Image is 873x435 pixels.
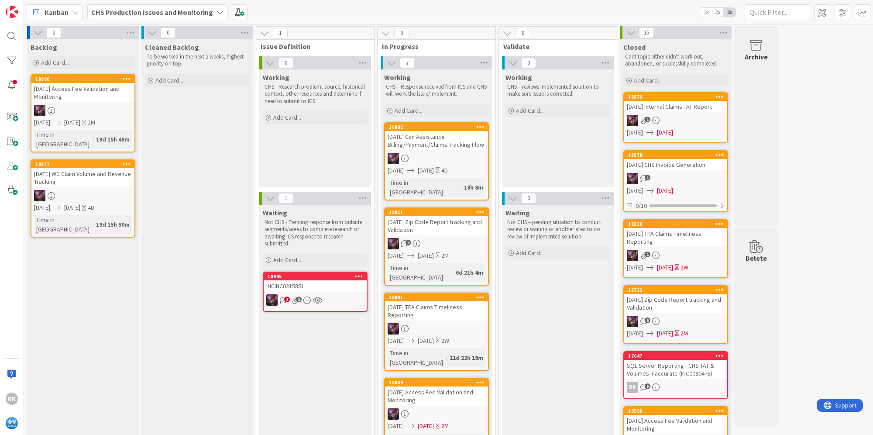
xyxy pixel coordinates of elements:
span: [DATE] [388,421,404,431]
span: Add Card... [395,107,423,114]
a: 17047SQL Server Reporting - CHS TAT & Volumes Inaccurate (INC0080475)RR [623,351,728,399]
div: [DATE] CHS Invoice Generation [624,159,727,170]
span: 0/10 [636,201,647,211]
span: Working [263,73,289,82]
div: 18880[DATE] Access Fee Validation and Monitoring [31,75,134,102]
span: 2x [712,8,724,17]
div: ML [385,323,488,335]
img: avatar [6,417,18,429]
div: ML [385,238,488,249]
div: ML [624,316,727,327]
div: ML [385,153,488,164]
span: Kanban [45,7,69,17]
div: 18878 [628,152,727,158]
div: SQL Server Reporting - CHS TAT & Volumes Inaccurate (INC0080475) [624,360,727,379]
div: RR [627,382,638,393]
span: Add Card... [273,114,301,121]
span: Waiting [505,208,530,217]
div: [DATE] Zip Code Report tracking and Validation [624,294,727,313]
div: 18590 [624,407,727,415]
div: 18810 [628,221,727,227]
div: 2W [681,263,688,272]
span: 0 [521,193,536,204]
span: [DATE] [657,263,673,272]
span: 8 [645,383,650,389]
span: 1 [278,193,293,204]
span: 3x [724,8,736,17]
span: [DATE] [388,251,404,260]
span: 6 [645,318,650,323]
span: : [446,353,447,362]
img: ML [388,153,399,164]
span: 1 [645,117,650,122]
div: 18811 [385,208,488,216]
div: [DATE] Access Fee Validation and Monitoring [385,387,488,406]
span: [DATE] [418,336,434,345]
a: 18878[DATE] CHS Invoice GenerationML[DATE][DATE]0/10 [623,150,728,212]
span: Closed [623,43,646,52]
div: 2W [441,336,449,345]
div: Time in [GEOGRAPHIC_DATA] [388,263,452,282]
span: 1 [273,28,288,38]
div: 18809[DATE] Access Fee Validation and Monitoring [385,379,488,406]
span: : [461,183,462,192]
span: Validate [503,42,606,51]
img: Visit kanbanzone.com [6,6,18,18]
div: 18881[DATE] TPA Claims Timeliness Reporting [385,293,488,321]
div: 17047SQL Server Reporting - CHS TAT & Volumes Inaccurate (INC0080475) [624,352,727,379]
span: 1x [700,8,712,17]
div: 18880 [35,76,134,82]
span: [DATE] [34,203,50,212]
div: 18809 [389,380,488,386]
div: 18879 [624,93,727,101]
span: 0 [161,28,175,38]
img: ML [627,115,638,126]
div: ML [624,115,727,126]
div: 2M [681,329,688,338]
img: ML [266,294,278,306]
div: 18878[DATE] CHS Invoice Generation [624,151,727,170]
div: [DATE] Access Fee Validation and Monitoring [624,415,727,434]
span: [DATE] [418,166,434,175]
img: ML [388,238,399,249]
span: : [93,135,94,144]
div: 6d 21h 4m [454,268,485,277]
span: 1 [284,297,290,302]
div: [DATE] Internal Claims TAT Report [624,101,727,112]
span: [DATE] [388,166,404,175]
p: Not CHS - Pending response from outside segments/areas to complete research or awaiting ICS respo... [265,219,366,247]
div: [DATE] Zip Code Report tracking and Validation [385,216,488,235]
a: 18882[DATE] Can Assistance Billing/Payment/Claims Tracking FlowML[DATE][DATE]4DTime in [GEOGRAPHI... [384,122,489,200]
div: 2M [88,118,95,127]
span: [DATE] [657,329,673,338]
a: 18880[DATE] Access Fee Validation and MonitoringML[DATE][DATE]2MTime in [GEOGRAPHIC_DATA]:19d 15h... [31,74,135,152]
span: In Progress [382,42,485,51]
img: ML [627,173,638,184]
span: [DATE] [627,263,643,272]
span: 0 [278,58,293,68]
img: ML [388,408,399,420]
div: 2M [441,251,449,260]
span: Add Card... [516,249,544,257]
div: [DATE] TPA Claims Timeliness Reporting [624,228,727,247]
div: [DATE] TPA Claims Timeliness Reporting [385,301,488,321]
span: [DATE] [418,251,434,260]
span: 8 [394,28,409,38]
div: 18877[DATE] WC Claim Volume and Revenue Tracking [31,160,134,187]
span: Working [384,73,411,82]
span: Backlog [31,43,57,52]
div: 17047 [624,352,727,360]
div: Delete [746,253,767,263]
img: ML [34,190,45,201]
div: 18877 [31,160,134,168]
span: 7 [400,58,415,68]
a: 18879[DATE] Internal Claims TAT ReportML[DATE][DATE] [623,92,728,143]
div: 18732 [628,287,727,293]
div: [DATE] Access Fee Validation and Monitoring [31,83,134,102]
span: Cleaned Backlog [145,43,199,52]
div: RR [624,382,727,393]
span: Add Card... [634,76,662,84]
span: Add Card... [516,107,544,114]
div: [DATE] WC Claim Volume and Revenue Tracking [31,168,134,187]
p: To be worked in the next 2 weeks, highest priority on top. [147,53,248,68]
